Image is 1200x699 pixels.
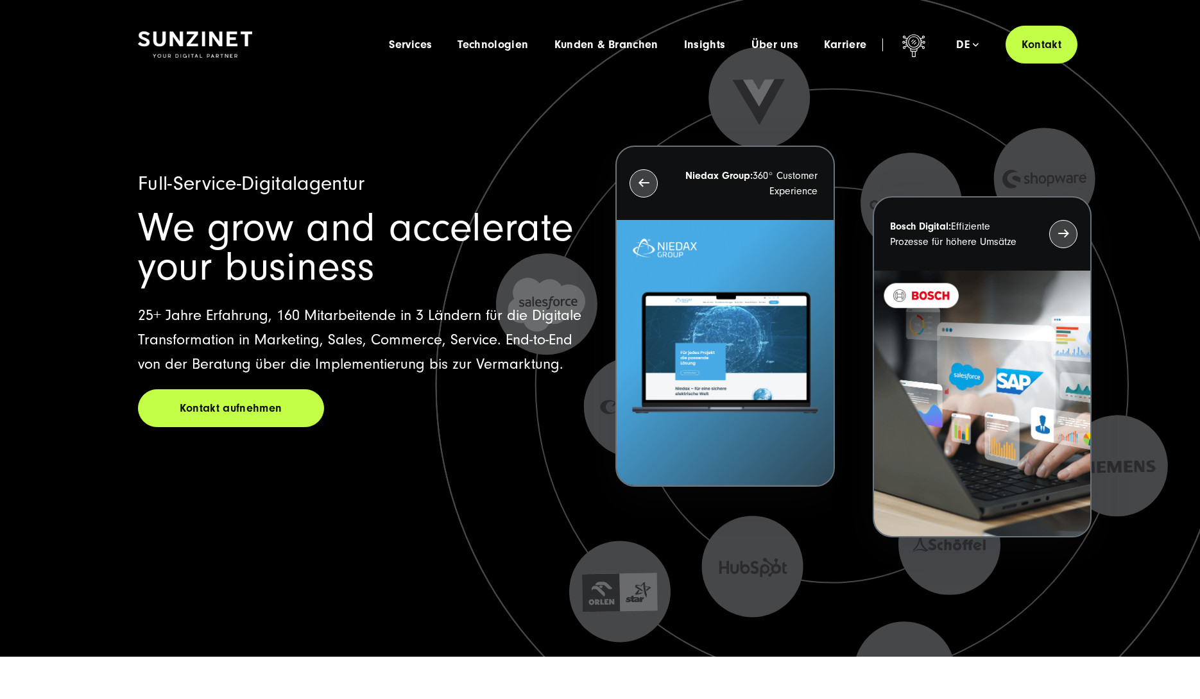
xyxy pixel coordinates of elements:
button: Niedax Group:360° Customer Experience Letztes Projekt von Niedax. Ein Laptop auf dem die Niedax W... [615,146,834,487]
a: Insights [684,38,726,51]
img: BOSCH - Kundeprojekt - Digital Transformation Agentur SUNZINET [874,271,1090,537]
div: de [956,38,979,51]
strong: Niedax Group: [685,170,753,181]
a: Karriere [824,38,866,51]
img: SUNZINET Full Service Digital Agentur [138,31,252,58]
button: Bosch Digital:Effiziente Prozesse für höhere Umsätze BOSCH - Kundeprojekt - Digital Transformatio... [873,196,1092,538]
a: Kontakt [1006,26,1077,63]
a: Services [389,38,432,51]
a: Über uns [751,38,799,51]
a: Technologien [458,38,528,51]
a: Kunden & Branchen [554,38,658,51]
strong: Bosch Digital: [890,221,951,232]
img: Letztes Projekt von Niedax. Ein Laptop auf dem die Niedax Website geöffnet ist, auf blauem Hinter... [617,220,833,486]
span: We grow and accelerate your business [138,205,574,290]
p: Effiziente Prozesse für höhere Umsätze [890,219,1026,249]
a: Kontakt aufnehmen [138,389,324,427]
span: Full-Service-Digitalagentur [138,172,365,195]
p: 360° Customer Experience [681,168,817,199]
p: 25+ Jahre Erfahrung, 160 Mitarbeitende in 3 Ländern für die Digitale Transformation in Marketing,... [138,303,585,376]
